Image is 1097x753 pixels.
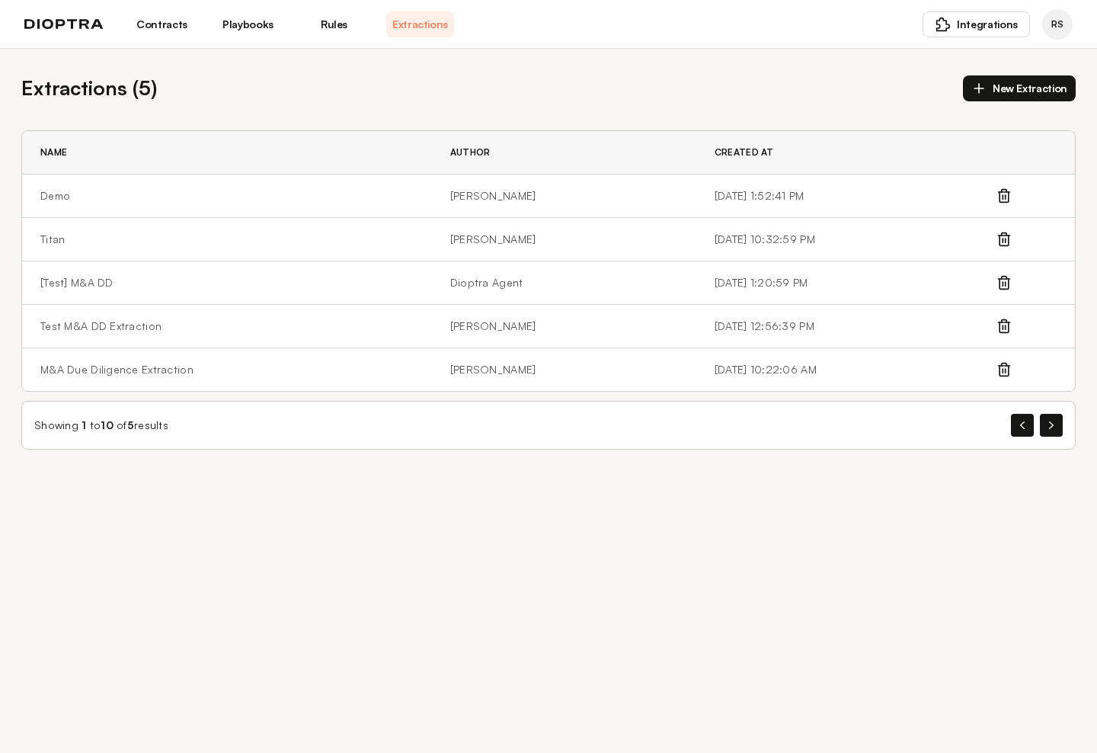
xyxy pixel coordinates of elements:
[432,305,696,348] td: [PERSON_NAME]
[22,261,432,305] td: [Test] M&A DD
[22,348,432,392] td: M&A Due Diligence Extraction
[432,218,696,261] td: [PERSON_NAME]
[957,17,1018,32] span: Integrations
[696,305,996,348] td: [DATE] 12:56:39 PM
[1040,414,1063,437] button: Next
[432,175,696,218] td: [PERSON_NAME]
[24,19,104,30] img: logo
[127,418,134,431] span: 5
[21,73,157,103] h2: Extractions ( 5 )
[22,175,432,218] td: Demo
[1042,9,1073,40] div: Richard Schuler
[696,348,996,392] td: [DATE] 10:22:06 AM
[22,131,432,175] th: Name
[935,17,951,32] img: puzzle
[128,11,196,37] a: Contracts
[82,418,86,431] span: 1
[696,218,996,261] td: [DATE] 10:32:59 PM
[432,348,696,392] td: [PERSON_NAME]
[696,175,996,218] td: [DATE] 1:52:41 PM
[696,261,996,305] td: [DATE] 1:20:59 PM
[432,131,696,175] th: Author
[432,261,696,305] td: Dioptra Agent
[22,305,432,348] td: Test M&A DD Extraction
[300,11,368,37] a: Rules
[963,75,1076,101] button: New Extraction
[923,11,1030,37] button: Integrations
[1051,18,1063,30] span: RS
[34,418,168,433] div: Showing to of results
[22,218,432,261] td: Titan
[214,11,282,37] a: Playbooks
[696,131,996,175] th: Created At
[1011,414,1034,437] button: Previous
[386,11,454,37] a: Extractions
[101,418,114,431] span: 10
